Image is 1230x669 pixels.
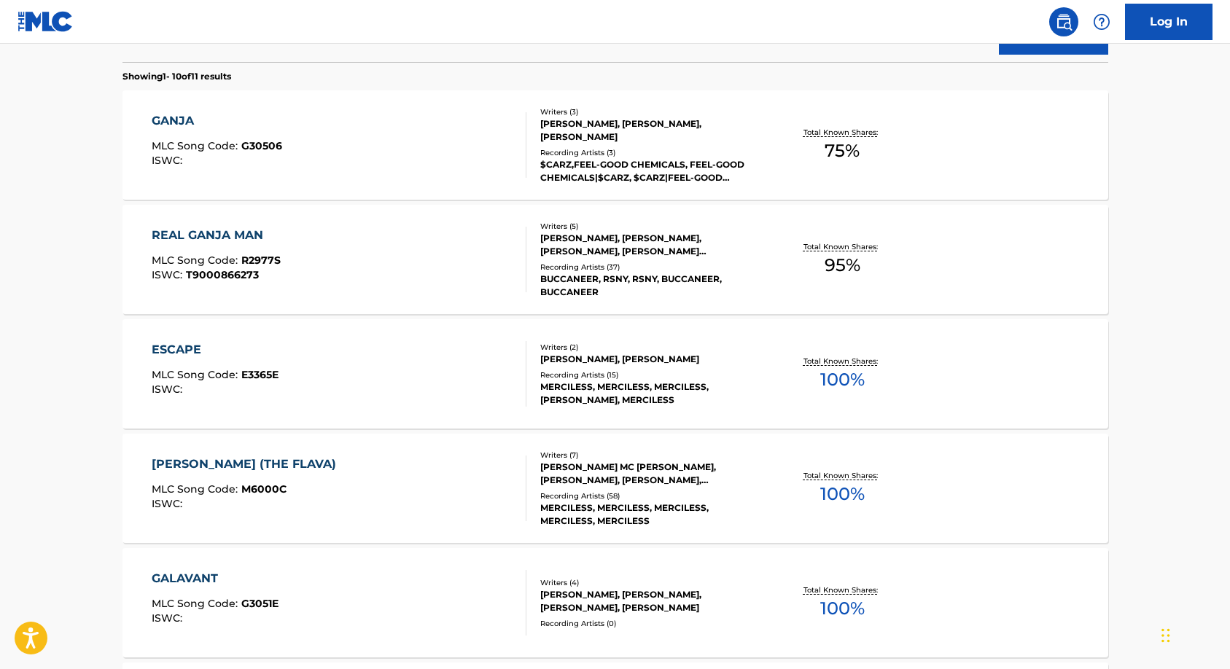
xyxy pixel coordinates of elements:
[152,482,241,496] span: MLC Song Code :
[540,490,760,501] div: Recording Artists ( 58 )
[540,450,760,461] div: Writers ( 7 )
[540,461,760,487] div: [PERSON_NAME] MC [PERSON_NAME], [PERSON_NAME], [PERSON_NAME], [PERSON_NAME] [PERSON_NAME], [PERSO...
[152,254,241,267] span: MLC Song Code :
[152,497,186,510] span: ISWC :
[122,434,1108,543] a: [PERSON_NAME] (THE FLAVA)MLC Song Code:M6000CISWC:Writers (7)[PERSON_NAME] MC [PERSON_NAME], [PER...
[540,501,760,528] div: MERCILESS, MERCILESS, MERCILESS, MERCILESS, MERCILESS
[803,241,881,252] p: Total Known Shares:
[122,70,231,83] p: Showing 1 - 10 of 11 results
[540,577,760,588] div: Writers ( 4 )
[540,106,760,117] div: Writers ( 3 )
[820,595,865,622] span: 100 %
[540,588,760,614] div: [PERSON_NAME], [PERSON_NAME], [PERSON_NAME], [PERSON_NAME]
[241,139,282,152] span: G30506
[540,618,760,629] div: Recording Artists ( 0 )
[540,353,760,366] div: [PERSON_NAME], [PERSON_NAME]
[803,584,881,595] p: Total Known Shares:
[152,383,186,396] span: ISWC :
[122,319,1108,429] a: ESCAPEMLC Song Code:E3365EISWC:Writers (2)[PERSON_NAME], [PERSON_NAME]Recording Artists (15)MERCI...
[540,380,760,407] div: MERCILESS, MERCILESS, MERCILESS, [PERSON_NAME], MERCILESS
[540,221,760,232] div: Writers ( 5 )
[820,481,865,507] span: 100 %
[1161,614,1170,657] div: Drag
[152,139,241,152] span: MLC Song Code :
[152,570,279,587] div: GALAVANT
[241,597,279,610] span: G3051E
[540,147,760,158] div: Recording Artists ( 3 )
[820,367,865,393] span: 100 %
[186,268,259,281] span: T9000866273
[17,11,74,32] img: MLC Logo
[540,369,760,380] div: Recording Artists ( 15 )
[803,470,881,481] p: Total Known Shares:
[825,138,860,164] span: 75 %
[152,341,279,359] div: ESCAPE
[540,273,760,299] div: BUCCANEER, RSNY, RSNY, BUCCANEER, BUCCANEER
[241,482,287,496] span: M6000C
[122,205,1108,314] a: REAL GANJA MANMLC Song Code:R2977SISWC:T9000866273Writers (5)[PERSON_NAME], [PERSON_NAME], [PERSO...
[152,611,186,625] span: ISWC :
[122,548,1108,657] a: GALAVANTMLC Song Code:G3051EISWC:Writers (4)[PERSON_NAME], [PERSON_NAME], [PERSON_NAME], [PERSON_...
[540,232,760,258] div: [PERSON_NAME], [PERSON_NAME], [PERSON_NAME], [PERSON_NAME] [PERSON_NAME], [PERSON_NAME]
[540,158,760,184] div: $CARZ,FEEL-GOOD CHEMICALS, FEEL-GOOD CHEMICALS|$CARZ, $CARZ|FEEL-GOOD CHEMICALS
[1049,7,1078,36] a: Public Search
[540,117,760,144] div: [PERSON_NAME], [PERSON_NAME], [PERSON_NAME]
[152,227,281,244] div: REAL GANJA MAN
[540,342,760,353] div: Writers ( 2 )
[152,154,186,167] span: ISWC :
[1125,4,1213,40] a: Log In
[1093,13,1110,31] img: help
[825,252,860,278] span: 95 %
[152,455,343,473] div: [PERSON_NAME] (THE FLAVA)
[1157,599,1230,669] iframe: Chat Widget
[241,254,281,267] span: R2977S
[122,90,1108,200] a: GANJAMLC Song Code:G30506ISWC:Writers (3)[PERSON_NAME], [PERSON_NAME], [PERSON_NAME]Recording Art...
[152,268,186,281] span: ISWC :
[152,368,241,381] span: MLC Song Code :
[803,127,881,138] p: Total Known Shares:
[241,368,279,381] span: E3365E
[152,597,241,610] span: MLC Song Code :
[152,112,282,130] div: GANJA
[1055,13,1073,31] img: search
[1087,7,1116,36] div: Help
[803,356,881,367] p: Total Known Shares:
[540,262,760,273] div: Recording Artists ( 37 )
